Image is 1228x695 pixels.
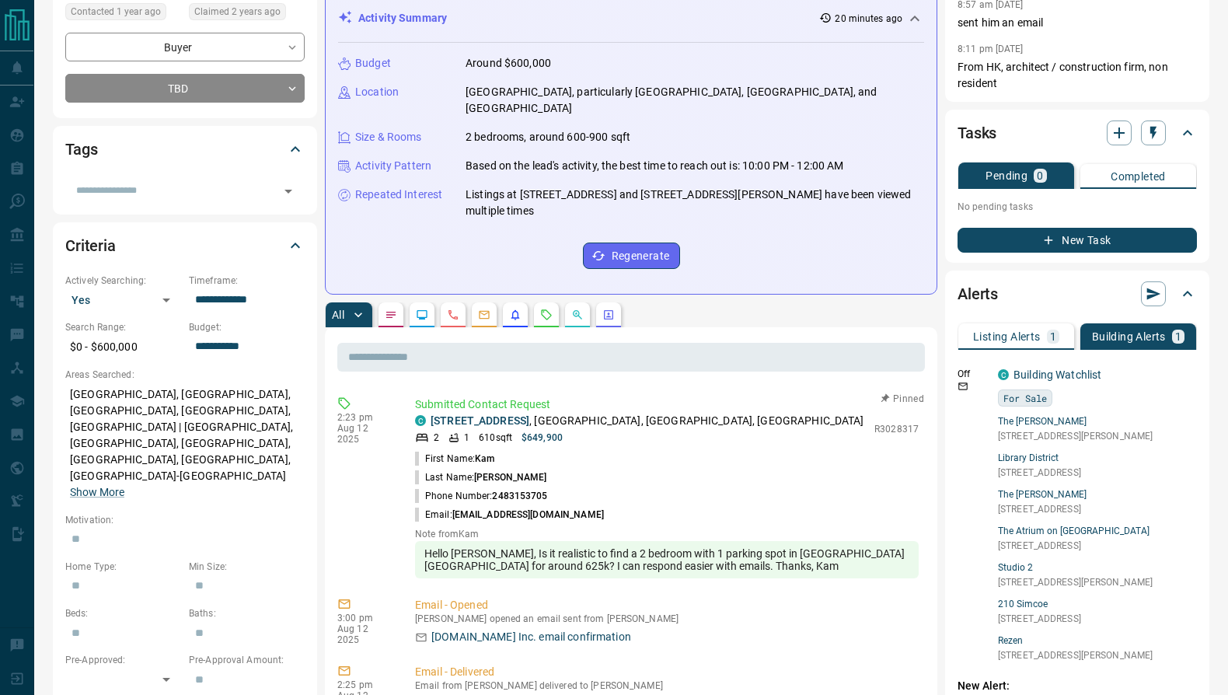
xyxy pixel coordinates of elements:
[65,274,181,288] p: Actively Searching:
[998,635,1197,646] a: Rezen
[338,4,924,33] div: Activity Summary20 minutes ago
[958,678,1197,694] p: New Alert:
[464,431,469,445] p: 1
[65,653,181,667] p: Pre-Approved:
[358,10,447,26] p: Activity Summary
[998,369,1009,380] div: condos.ca
[416,309,428,321] svg: Lead Browsing Activity
[355,158,431,174] p: Activity Pattern
[65,137,97,162] h2: Tags
[415,541,919,578] div: Hello [PERSON_NAME], Is it realistic to find a 2 bedroom with 1 parking spot in [GEOGRAPHIC_DATA]...
[415,452,495,466] p: First Name:
[874,422,919,436] p: R3028317
[998,489,1197,500] a: The [PERSON_NAME]
[415,489,548,503] p: Phone Number:
[479,431,512,445] p: 610 sqft
[958,15,1197,31] p: sent him an email
[998,452,1197,463] a: Library District
[415,415,426,426] div: condos.ca
[958,195,1197,218] p: No pending tasks
[415,396,919,413] p: Submitted Contact Request
[65,131,305,168] div: Tags
[65,334,181,360] p: $0 - $600,000
[65,560,181,574] p: Home Type:
[540,309,553,321] svg: Requests
[194,4,281,19] span: Claimed 2 years ago
[337,679,392,690] p: 2:25 pm
[415,597,919,613] p: Email - Opened
[337,412,392,423] p: 2:23 pm
[415,508,604,522] p: Email:
[522,431,563,445] p: $649,900
[431,629,631,645] p: [DOMAIN_NAME] Inc. email confirmation
[958,367,989,381] p: Off
[986,170,1027,181] p: Pending
[65,3,181,25] div: Thu Aug 17 2023
[583,243,680,269] button: Regenerate
[474,472,546,483] span: [PERSON_NAME]
[65,74,305,103] div: TBD
[415,470,547,484] p: Last Name:
[998,539,1197,553] p: [STREET_ADDRESS]
[998,599,1197,609] a: 210 Simcoe
[880,392,925,406] button: Pinned
[189,653,305,667] p: Pre-Approval Amount:
[65,320,181,334] p: Search Range:
[475,453,494,464] span: Kam
[65,33,305,61] div: Buyer
[71,4,161,19] span: Contacted 1 year ago
[1050,331,1056,342] p: 1
[415,529,919,540] p: Note from Kam
[958,114,1197,152] div: Tasks
[998,502,1197,516] p: [STREET_ADDRESS]
[434,431,439,445] p: 2
[452,509,604,520] span: [EMAIL_ADDRESS][DOMAIN_NAME]
[1111,171,1166,182] p: Completed
[958,228,1197,253] button: New Task
[466,129,630,145] p: 2 bedrooms, around 600-900 sqft
[355,129,422,145] p: Size & Rooms
[998,575,1197,589] p: [STREET_ADDRESS][PERSON_NAME]
[65,382,305,505] p: [GEOGRAPHIC_DATA], [GEOGRAPHIC_DATA], [GEOGRAPHIC_DATA], [GEOGRAPHIC_DATA], [GEOGRAPHIC_DATA] | [...
[337,623,392,645] p: Aug 12 2025
[65,368,305,382] p: Areas Searched:
[337,613,392,623] p: 3:00 pm
[509,309,522,321] svg: Listing Alerts
[189,560,305,574] p: Min Size:
[998,612,1197,626] p: [STREET_ADDRESS]
[492,491,547,501] span: 2483153705
[70,484,124,501] button: Show More
[332,309,344,320] p: All
[466,55,551,72] p: Around $600,000
[355,187,442,203] p: Repeated Interest
[277,180,299,202] button: Open
[998,562,1197,573] a: Studio 2
[65,606,181,620] p: Beds:
[466,158,844,174] p: Based on the lead's activity, the best time to reach out is: 10:00 PM - 12:00 AM
[958,275,1197,313] div: Alerts
[998,429,1197,443] p: [STREET_ADDRESS][PERSON_NAME]
[1003,390,1047,406] span: For Sale
[998,648,1197,662] p: [STREET_ADDRESS][PERSON_NAME]
[998,416,1197,427] a: The [PERSON_NAME]
[602,309,615,321] svg: Agent Actions
[1092,331,1166,342] p: Building Alerts
[478,309,490,321] svg: Emails
[1037,170,1043,181] p: 0
[466,187,924,219] p: Listings at [STREET_ADDRESS] and [STREET_ADDRESS][PERSON_NAME] have been viewed multiple times
[958,120,996,145] h2: Tasks
[415,680,919,691] p: Email from [PERSON_NAME] delivered to [PERSON_NAME]
[65,513,305,527] p: Motivation:
[958,59,1197,92] p: From HK, architect / construction firm, non resident
[998,526,1197,536] a: The Atrium on [GEOGRAPHIC_DATA]
[385,309,397,321] svg: Notes
[958,381,968,392] svg: Email
[431,414,529,427] a: [STREET_ADDRESS]
[958,44,1024,54] p: 8:11 pm [DATE]
[415,613,919,624] p: [PERSON_NAME] opened an email sent from [PERSON_NAME]
[1013,368,1101,381] a: Building Watchlist
[355,84,399,100] p: Location
[466,84,924,117] p: [GEOGRAPHIC_DATA], particularly [GEOGRAPHIC_DATA], [GEOGRAPHIC_DATA], and [GEOGRAPHIC_DATA]
[355,55,391,72] p: Budget
[835,12,902,26] p: 20 minutes ago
